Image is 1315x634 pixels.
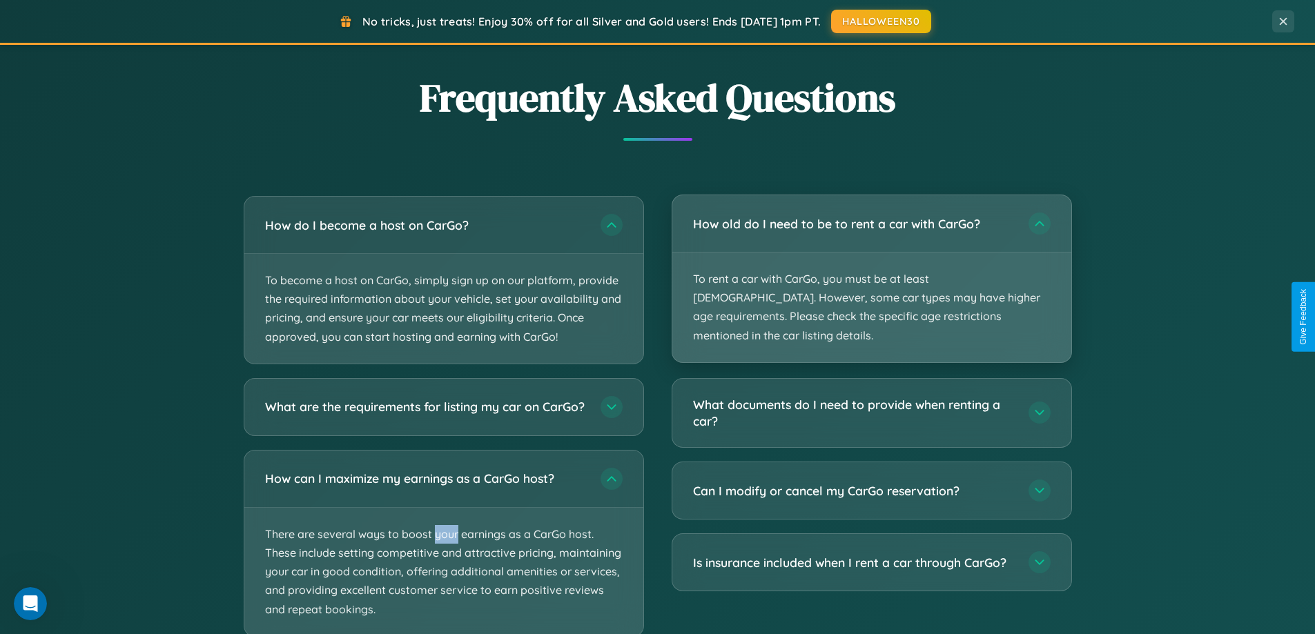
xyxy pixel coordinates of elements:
[14,587,47,620] iframe: Intercom live chat
[244,254,643,364] p: To become a host on CarGo, simply sign up on our platform, provide the required information about...
[362,14,821,28] span: No tricks, just treats! Enjoy 30% off for all Silver and Gold users! Ends [DATE] 1pm PT.
[265,470,587,487] h3: How can I maximize my earnings as a CarGo host?
[693,396,1015,430] h3: What documents do I need to provide when renting a car?
[831,10,931,33] button: HALLOWEEN30
[672,252,1071,362] p: To rent a car with CarGo, you must be at least [DEMOGRAPHIC_DATA]. However, some car types may ha...
[693,215,1015,232] h3: How old do I need to be to rent a car with CarGo?
[1298,289,1308,345] div: Give Feedback
[693,554,1015,571] h3: Is insurance included when I rent a car through CarGo?
[693,482,1015,499] h3: Can I modify or cancel my CarGo reservation?
[265,217,587,234] h3: How do I become a host on CarGo?
[265,398,587,415] h3: What are the requirements for listing my car on CarGo?
[244,71,1072,124] h2: Frequently Asked Questions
